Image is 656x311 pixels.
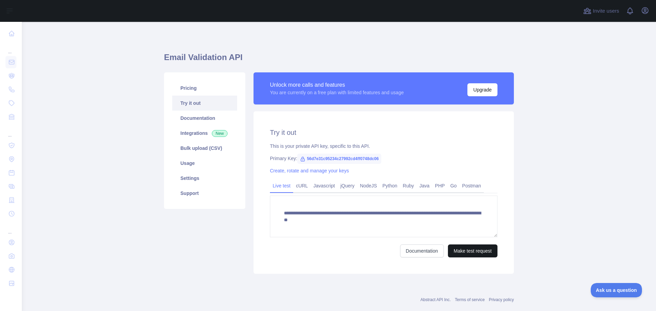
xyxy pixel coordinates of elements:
[593,7,619,15] span: Invite users
[421,297,451,302] a: Abstract API Inc.
[172,186,237,201] a: Support
[172,111,237,126] a: Documentation
[270,143,497,150] div: This is your private API key, specific to this API.
[448,244,497,257] button: Make test request
[172,81,237,96] a: Pricing
[293,180,311,191] a: cURL
[172,141,237,156] a: Bulk upload (CSV)
[417,180,433,191] a: Java
[172,96,237,111] a: Try it out
[270,180,293,191] a: Live test
[212,130,228,137] span: New
[338,180,357,191] a: jQuery
[270,155,497,162] div: Primary Key:
[467,83,497,96] button: Upgrade
[455,297,484,302] a: Terms of service
[270,89,404,96] div: You are currently on a free plan with limited features and usage
[297,154,381,164] span: 56d7e31c95234c27992cd4ff0748dc06
[380,180,400,191] a: Python
[311,180,338,191] a: Javascript
[489,297,514,302] a: Privacy policy
[164,52,514,68] h1: Email Validation API
[582,5,620,16] button: Invite users
[432,180,448,191] a: PHP
[591,283,642,297] iframe: Toggle Customer Support
[172,126,237,141] a: Integrations New
[357,180,380,191] a: NodeJS
[448,180,460,191] a: Go
[400,244,444,257] a: Documentation
[270,128,497,137] h2: Try it out
[400,180,417,191] a: Ruby
[270,168,349,173] a: Create, rotate and manage your keys
[172,171,237,186] a: Settings
[172,156,237,171] a: Usage
[5,221,16,235] div: ...
[5,41,16,55] div: ...
[5,124,16,138] div: ...
[460,180,484,191] a: Postman
[270,81,404,89] div: Unlock more calls and features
